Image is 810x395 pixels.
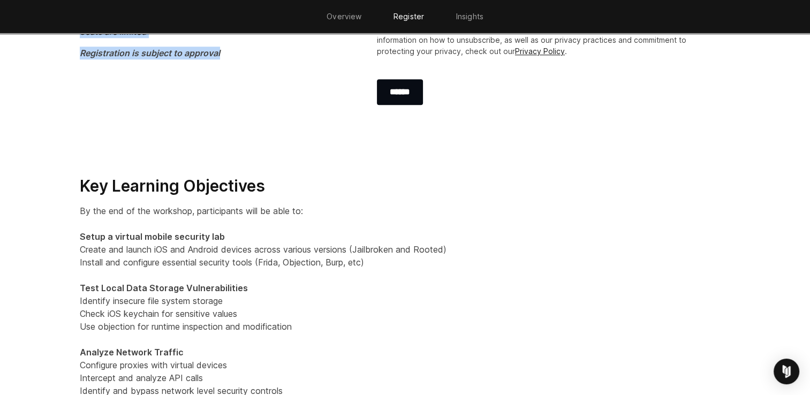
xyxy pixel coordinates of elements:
strong: Test Local Data Storage Vulnerabilities [80,283,248,293]
strong: Setup a virtual mobile security lab [80,231,225,242]
h3: Key Learning Objectives [80,176,731,196]
div: Open Intercom Messenger [774,359,799,384]
p: [DOMAIN_NAME] needs the contact information you provide to us to contact you about our products a... [377,12,714,57]
a: Privacy Policy [515,47,565,56]
strong: Analyze Network Traffic [80,347,184,358]
em: Registration is subject to approval [80,48,220,58]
